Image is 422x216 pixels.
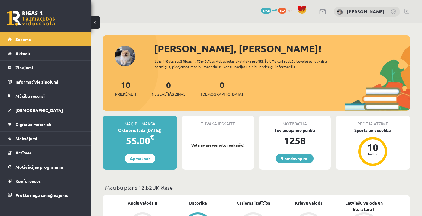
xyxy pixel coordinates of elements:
[336,116,410,127] div: Pēdējā atzīme
[155,59,339,69] div: Laipni lūgts savā Rīgas 1. Tālmācības vidusskolas skolnieka profilā. Šeit Tu vari redzēt tuvojošo...
[103,133,177,148] div: 55.00
[336,127,410,133] div: Sports un veselība
[103,116,177,127] div: Mācību maksa
[115,79,136,97] a: 10Priekšmeti
[261,8,277,12] a: 1258 mP
[182,116,254,127] div: Tuvākā ieskaite
[261,8,271,14] span: 1258
[8,32,83,46] a: Sākums
[337,200,392,212] a: Latviešu valoda un literatūra II
[8,188,83,202] a: Proktoringa izmēģinājums
[15,178,41,184] span: Konferences
[15,107,63,113] span: [DEMOGRAPHIC_DATA]
[8,132,83,145] a: Maksājumi
[287,8,291,12] span: xp
[105,183,408,192] p: Mācību plāns 12.b2 JK klase
[236,200,270,206] a: Karjeras izglītība
[189,200,207,206] a: Datorika
[15,61,83,75] legend: Ziņojumi
[128,200,157,206] a: Angļu valoda II
[259,127,331,133] div: Tev pieejamie punkti
[8,61,83,75] a: Ziņojumi
[364,142,382,152] div: 10
[15,150,32,155] span: Atzīmes
[8,146,83,160] a: Atzīmes
[185,142,251,148] p: Vēl nav pievienotu ieskaišu!
[276,154,314,163] a: 9 piedāvājumi
[272,8,277,12] span: mP
[336,127,410,167] a: Sports un veselība 10 balles
[278,8,294,12] a: 162 xp
[103,127,177,133] div: Oktobris (līdz [DATE])
[152,91,185,97] span: Neizlasītās ziņas
[15,37,31,42] span: Sākums
[8,46,83,60] a: Aktuāli
[201,91,243,97] span: [DEMOGRAPHIC_DATA]
[154,41,410,56] div: [PERSON_NAME], [PERSON_NAME]!
[8,160,83,174] a: Motivācijas programma
[150,133,154,141] span: €
[278,8,286,14] span: 162
[15,132,83,145] legend: Maksājumi
[8,174,83,188] a: Konferences
[201,79,243,97] a: 0[DEMOGRAPHIC_DATA]
[15,51,30,56] span: Aktuāli
[259,133,331,148] div: 1258
[15,164,63,170] span: Motivācijas programma
[8,117,83,131] a: Digitālie materiāli
[152,79,185,97] a: 0Neizlasītās ziņas
[15,192,68,198] span: Proktoringa izmēģinājums
[295,200,323,206] a: Krievu valoda
[364,152,382,156] div: balles
[259,116,331,127] div: Motivācija
[347,8,385,14] a: [PERSON_NAME]
[8,75,83,89] a: Informatīvie ziņojumi
[8,103,83,117] a: [DEMOGRAPHIC_DATA]
[15,93,45,99] span: Mācību resursi
[15,75,83,89] legend: Informatīvie ziņojumi
[115,91,136,97] span: Priekšmeti
[337,9,343,15] img: Emīlija Kajaka
[7,11,55,26] a: Rīgas 1. Tālmācības vidusskola
[15,122,51,127] span: Digitālie materiāli
[8,89,83,103] a: Mācību resursi
[125,154,155,163] a: Apmaksāt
